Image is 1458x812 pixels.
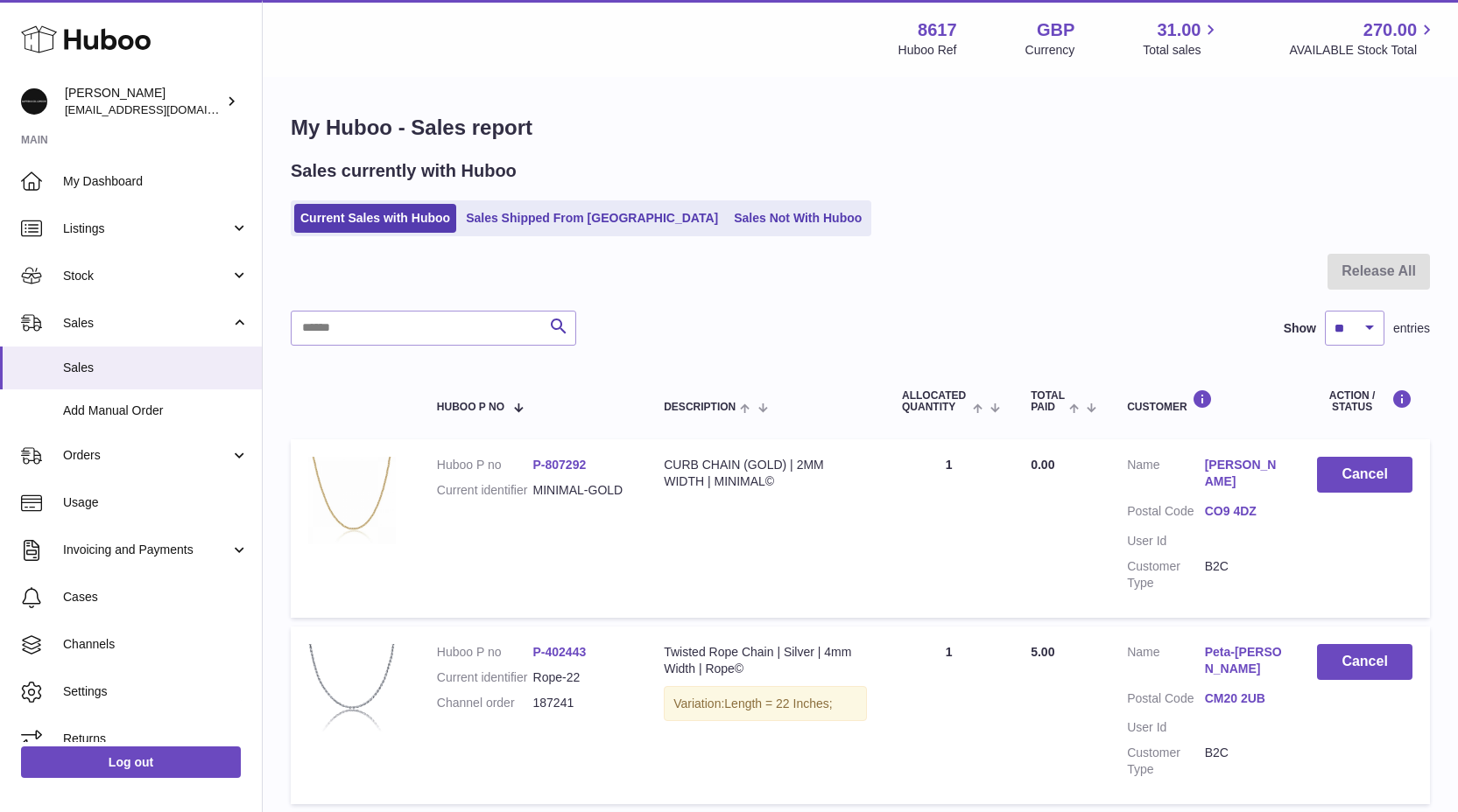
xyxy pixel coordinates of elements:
span: [EMAIL_ADDRESS][DOMAIN_NAME] [65,102,257,116]
a: P-807292 [533,458,587,472]
dt: User Id [1127,719,1205,736]
dt: Customer Type [1127,558,1205,591]
dt: Name [1127,457,1205,494]
img: 86171690965739.jpeg [308,457,396,544]
span: Total sales [1143,42,1221,59]
span: Listings [63,220,230,237]
a: 270.00 AVAILABLE Stock Total [1289,18,1437,59]
div: [PERSON_NAME] [65,85,222,118]
span: Add Manual Order [63,402,249,419]
span: Description [664,402,736,413]
a: [PERSON_NAME] [1205,457,1283,490]
span: Orders [63,447,230,464]
span: Channels [63,636,249,653]
h2: Sales currently with Huboo [291,159,517,183]
div: Action / Status [1317,389,1412,413]
label: Show [1284,320,1316,337]
a: Peta-[PERSON_NAME] [1205,644,1283,677]
a: Sales Not With Huboo [728,204,868,233]
span: entries [1393,320,1430,337]
span: 0.00 [1031,458,1054,472]
span: Total paid [1031,390,1065,413]
a: CM20 2UB [1205,690,1283,707]
span: My Dashboard [63,173,249,190]
div: Currency [1025,42,1075,59]
dd: Rope-22 [533,669,630,686]
img: Rope-Necklace-Silver.jpg [308,644,396,731]
dt: Postal Code [1127,503,1205,524]
dt: Huboo P no [437,644,533,661]
span: Invoicing and Payments [63,542,230,558]
dd: B2C [1205,745,1283,778]
strong: 8617 [918,18,957,42]
span: AVAILABLE Stock Total [1289,42,1437,59]
span: Returns [63,731,249,747]
a: CO9 4DZ [1205,503,1283,520]
span: 31.00 [1157,18,1201,42]
div: Huboo Ref [898,42,957,59]
span: Cases [63,589,249,605]
div: Customer [1127,389,1282,413]
a: Sales Shipped From [GEOGRAPHIC_DATA] [460,204,724,233]
span: Settings [63,683,249,700]
dt: User Id [1127,533,1205,549]
div: CURB CHAIN (GOLD) | 2MM WIDTH | MINIMAL© [664,457,867,490]
a: P-402443 [533,645,587,659]
dt: Current identifier [437,669,533,686]
td: 1 [884,439,1013,617]
span: Huboo P no [437,402,504,413]
span: 5.00 [1031,645,1054,659]
span: Sales [63,360,249,376]
span: Stock [63,268,230,284]
button: Cancel [1317,457,1412,493]
span: Length = 22 Inches; [724,696,832,710]
button: Cancel [1317,644,1412,680]
img: hello@alfredco.com [21,88,47,115]
dt: Current identifier [437,482,533,499]
span: ALLOCATED Quantity [902,390,968,413]
dd: MINIMAL-GOLD [533,482,630,499]
a: Log out [21,746,241,778]
dt: Huboo P no [437,457,533,473]
div: Twisted Rope Chain | Silver | 4mm Width | Rope© [664,644,867,677]
dt: Channel order [437,695,533,711]
h1: My Huboo - Sales report [291,114,1430,142]
span: 270.00 [1363,18,1417,42]
dd: B2C [1205,558,1283,591]
a: 31.00 Total sales [1143,18,1221,59]
dt: Customer Type [1127,745,1205,778]
span: Usage [63,494,249,511]
td: 1 [884,626,1013,804]
dd: 187241 [533,695,630,711]
div: Variation: [664,686,867,722]
strong: GBP [1037,18,1074,42]
dt: Postal Code [1127,690,1205,711]
dt: Name [1127,644,1205,682]
a: Current Sales with Huboo [294,204,456,233]
span: Sales [63,315,230,332]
